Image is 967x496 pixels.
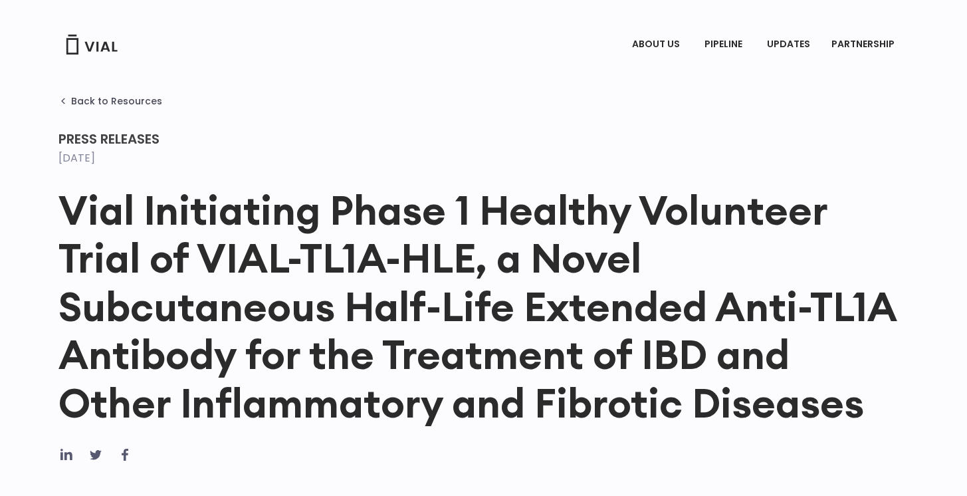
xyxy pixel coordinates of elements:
img: Vial Logo [65,35,118,55]
a: UPDATES [756,33,820,56]
a: ABOUT USMenu Toggle [621,33,693,56]
a: Back to Resources [58,96,162,106]
h1: Vial Initiating Phase 1 Healthy Volunteer Trial of VIAL-TL1A-HLE, a Novel Subcutaneous Half-Life ... [58,186,909,427]
a: PARTNERSHIPMenu Toggle [821,33,909,56]
div: Share on twitter [88,447,104,463]
time: [DATE] [58,150,95,166]
a: PIPELINEMenu Toggle [694,33,756,56]
div: Share on facebook [117,447,133,463]
span: Press Releases [58,130,160,148]
span: Back to Resources [71,96,162,106]
div: Share on linkedin [58,447,74,463]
